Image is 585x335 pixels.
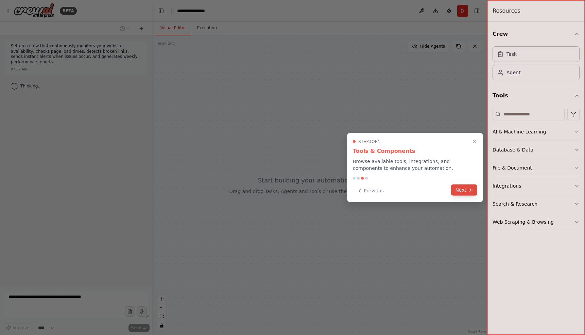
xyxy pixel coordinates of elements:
button: Previous [353,185,388,196]
button: Next [451,185,477,196]
button: Close walkthrough [470,138,479,146]
h3: Tools & Components [353,147,477,155]
p: Browse available tools, integrations, and components to enhance your automation. [353,158,477,172]
button: Hide left sidebar [156,6,166,16]
span: Step 3 of 4 [358,139,380,144]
